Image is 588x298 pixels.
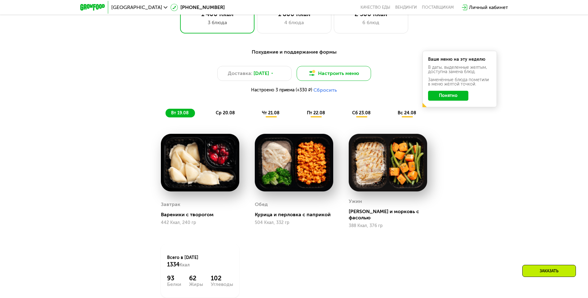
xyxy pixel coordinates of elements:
[255,220,333,225] div: 504 Ккал, 332 гр
[349,208,432,221] div: [PERSON_NAME] и морковь с фасолью
[349,223,427,228] div: 388 Ккал, 376 гр
[167,261,179,268] span: 1334
[255,200,268,209] div: Обед
[228,70,252,77] span: Доставка:
[428,65,491,74] div: В даты, выделенные желтым, доступна замена блюд.
[189,282,203,287] div: Жиры
[170,4,225,11] a: [PHONE_NUMBER]
[171,110,189,116] span: вт 19.08
[211,274,233,282] div: 102
[262,110,280,116] span: чт 21.08
[522,265,576,277] div: Заказать
[161,220,239,225] div: 442 Ккал, 240 гр
[352,110,371,116] span: сб 23.08
[428,78,491,86] div: Заменённые блюда пометили в меню жёлтой точкой.
[428,57,491,62] div: Ваше меню на эту неделю
[167,255,233,268] div: Всего в [DATE]
[313,87,337,93] button: Сбросить
[307,110,325,116] span: пт 22.08
[263,19,325,26] div: 4 блюда
[395,5,417,10] a: Вендинги
[161,212,244,218] div: Вареники с творогом
[428,91,468,101] button: Понятно
[340,19,402,26] div: 6 блюд
[189,274,203,282] div: 62
[360,5,390,10] a: Качество еды
[422,5,454,10] div: поставщикам
[349,197,362,206] div: Ужин
[187,19,248,26] div: 3 блюда
[211,282,233,287] div: Углеводы
[161,200,180,209] div: Завтрак
[111,48,478,56] div: Похудение и поддержание формы
[111,5,162,10] span: [GEOGRAPHIC_DATA]
[167,274,181,282] div: 93
[469,4,508,11] div: Личный кабинет
[297,66,371,81] button: Настроить меню
[398,110,416,116] span: вс 24.08
[254,70,269,77] span: [DATE]
[255,212,338,218] div: Курица и перловка с паприкой
[251,88,312,92] span: Настроено 3 приема (+330 ₽)
[167,282,181,287] div: Белки
[179,262,190,268] span: Ккал
[216,110,235,116] span: ср 20.08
